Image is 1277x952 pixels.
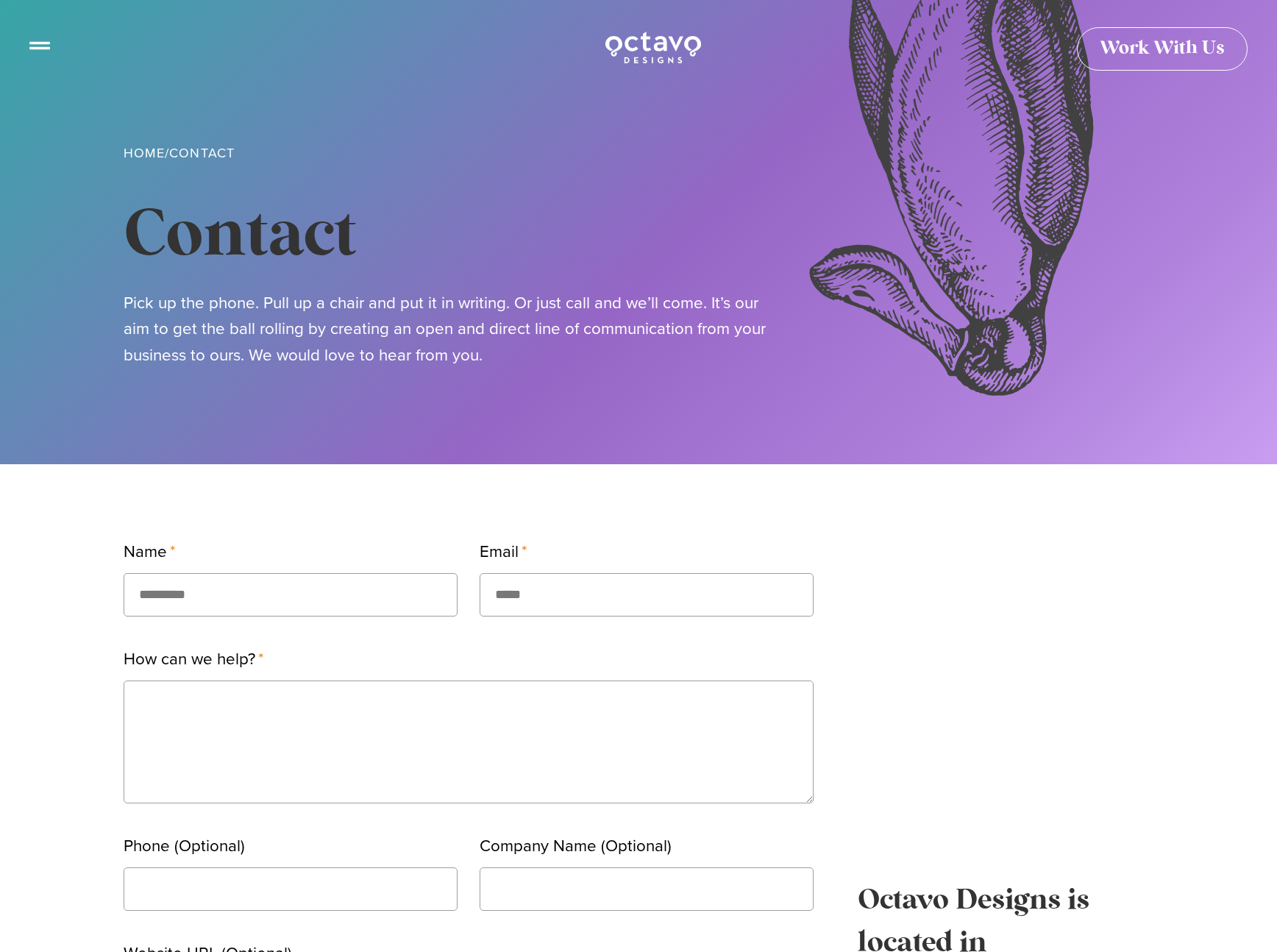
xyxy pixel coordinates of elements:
label: Email [480,539,527,573]
label: Name [124,539,176,573]
label: Company Name (Optional) [480,833,672,867]
iframe: Octavo Designs, 50 Citizens Way, Suite 403-1A Frederick, MD 21701 [858,538,1153,842]
p: Pick up the phone. Pull up a chair and put it in writing. Or just call and we’ll come. It’s our a... [124,290,786,369]
span: / [124,143,235,163]
h1: Contact [124,197,1153,275]
span: Contact [169,143,235,163]
a: Home [124,143,165,163]
label: Phone (Optional) [124,833,245,867]
label: How can we help? [124,646,264,681]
